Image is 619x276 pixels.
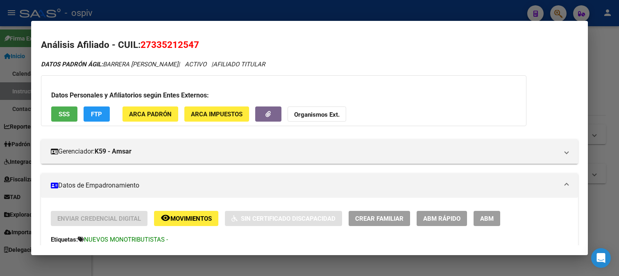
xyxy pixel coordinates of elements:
span: ABM [480,215,494,222]
button: SSS [51,106,77,122]
span: Movimientos [170,215,212,222]
strong: DATOS PADRÓN ÁGIL: [41,61,103,68]
button: Enviar Credencial Digital [51,211,147,226]
span: ABM Rápido [423,215,460,222]
button: ABM [474,211,500,226]
strong: Estado: [51,245,71,252]
span: 27335212547 [141,39,199,50]
strong: ACTIVO [71,245,93,252]
span: BARRERA [PERSON_NAME] [41,61,178,68]
button: ARCA Padrón [122,106,178,122]
mat-icon: remove_red_eye [161,213,170,223]
span: ARCA Padrón [129,111,172,118]
strong: Etiquetas: [51,236,78,243]
button: FTP [84,106,110,122]
span: NUEVOS MONOTRIBUTISTAS - [84,236,168,243]
h3: Datos Personales y Afiliatorios según Entes Externos: [51,90,516,100]
mat-expansion-panel-header: Gerenciador:K59 - Amsar [41,139,578,164]
mat-expansion-panel-header: Datos de Empadronamiento [41,173,578,198]
span: AFILIADO TITULAR [213,61,265,68]
h2: Análisis Afiliado - CUIL: [41,38,578,52]
span: Enviar Credencial Digital [57,215,141,222]
span: Sin Certificado Discapacidad [241,215,336,222]
mat-panel-title: Gerenciador: [51,147,559,156]
strong: K59 - Amsar [95,147,132,156]
span: ARCA Impuestos [191,111,243,118]
button: ARCA Impuestos [184,106,249,122]
span: FTP [91,111,102,118]
button: Sin Certificado Discapacidad [225,211,342,226]
button: Organismos Ext. [288,106,346,122]
button: Movimientos [154,211,218,226]
mat-panel-title: Datos de Empadronamiento [51,181,559,190]
i: | ACTIVO | [41,61,265,68]
strong: Organismos Ext. [294,111,340,118]
span: SSS [59,111,70,118]
span: Crear Familiar [355,215,404,222]
button: Crear Familiar [349,211,410,226]
button: ABM Rápido [417,211,467,226]
div: Open Intercom Messenger [591,248,611,268]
